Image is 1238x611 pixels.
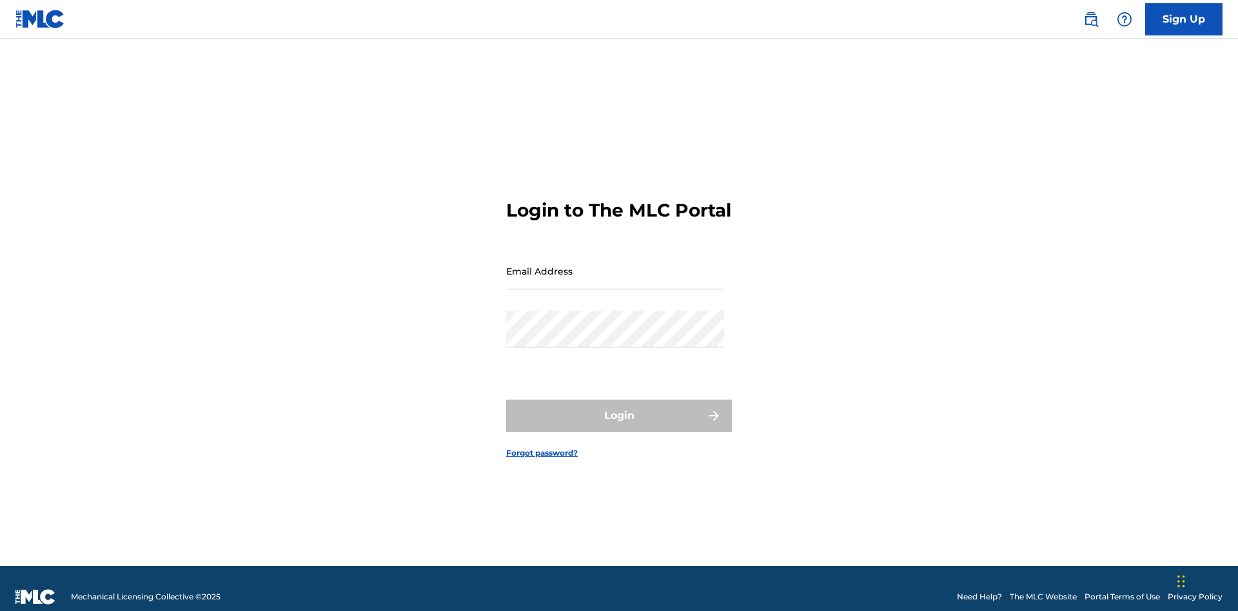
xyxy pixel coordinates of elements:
a: Sign Up [1145,3,1223,35]
div: Drag [1177,562,1185,601]
a: Portal Terms of Use [1085,591,1160,603]
img: search [1083,12,1099,27]
h3: Login to The MLC Portal [506,199,731,222]
img: help [1117,12,1132,27]
a: Need Help? [957,591,1002,603]
img: MLC Logo [15,10,65,28]
iframe: Chat Widget [1174,549,1238,611]
a: Forgot password? [506,447,578,459]
img: logo [15,589,55,605]
span: Mechanical Licensing Collective © 2025 [71,591,221,603]
a: The MLC Website [1010,591,1077,603]
div: Help [1112,6,1137,32]
a: Privacy Policy [1168,591,1223,603]
a: Public Search [1078,6,1104,32]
